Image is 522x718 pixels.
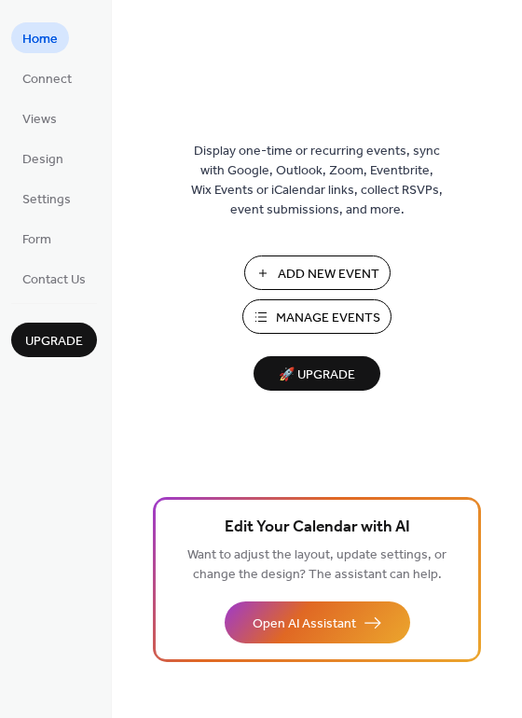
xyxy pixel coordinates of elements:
[22,150,63,170] span: Design
[11,22,69,53] a: Home
[11,103,68,133] a: Views
[25,332,83,352] span: Upgrade
[225,515,410,541] span: Edit Your Calendar with AI
[253,614,356,634] span: Open AI Assistant
[225,601,410,643] button: Open AI Assistant
[22,230,51,250] span: Form
[278,265,379,284] span: Add New Event
[22,190,71,210] span: Settings
[11,143,75,173] a: Design
[22,70,72,90] span: Connect
[11,223,62,254] a: Form
[22,30,58,49] span: Home
[11,323,97,357] button: Upgrade
[191,142,443,220] span: Display one-time or recurring events, sync with Google, Outlook, Zoom, Eventbrite, Wix Events or ...
[187,543,446,587] span: Want to adjust the layout, update settings, or change the design? The assistant can help.
[254,356,380,391] button: 🚀 Upgrade
[22,270,86,290] span: Contact Us
[242,299,391,334] button: Manage Events
[244,255,391,290] button: Add New Event
[22,110,57,130] span: Views
[11,183,82,214] a: Settings
[11,62,83,93] a: Connect
[276,309,380,328] span: Manage Events
[11,263,97,294] a: Contact Us
[265,363,369,388] span: 🚀 Upgrade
